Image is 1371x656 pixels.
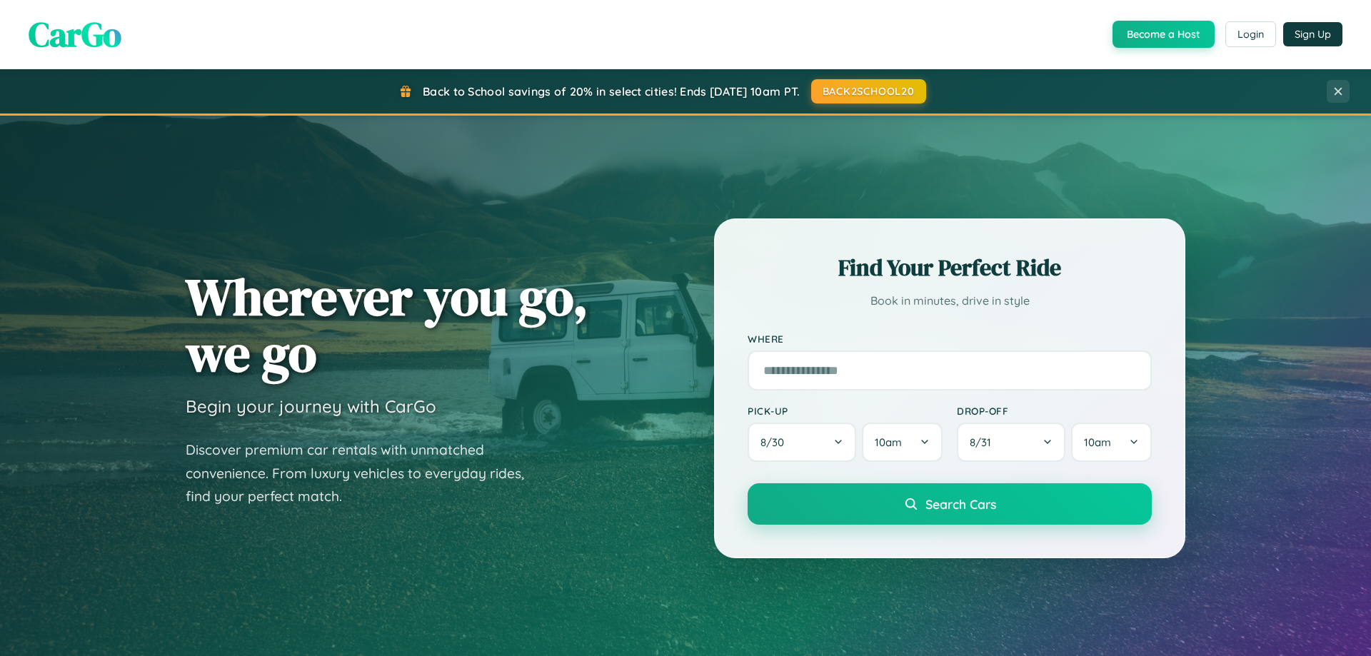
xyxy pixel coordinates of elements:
label: Where [748,333,1152,345]
button: BACK2SCHOOL20 [811,79,926,104]
button: Sign Up [1283,22,1342,46]
span: 10am [1084,435,1111,449]
p: Book in minutes, drive in style [748,291,1152,311]
span: 8 / 30 [760,435,791,449]
h2: Find Your Perfect Ride [748,252,1152,283]
button: 8/31 [957,423,1065,462]
button: 10am [1071,423,1152,462]
h1: Wherever you go, we go [186,268,588,381]
button: Search Cars [748,483,1152,525]
button: Become a Host [1113,21,1215,48]
button: 10am [862,423,943,462]
label: Pick-up [748,405,943,417]
span: 8 / 31 [970,435,998,449]
label: Drop-off [957,405,1152,417]
button: 8/30 [748,423,856,462]
p: Discover premium car rentals with unmatched convenience. From luxury vehicles to everyday rides, ... [186,438,543,508]
span: Back to School savings of 20% in select cities! Ends [DATE] 10am PT. [423,84,800,99]
span: Search Cars [925,496,996,512]
span: 10am [875,435,902,449]
h3: Begin your journey with CarGo [186,395,436,417]
button: Login [1225,21,1276,47]
span: CarGo [29,11,121,58]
